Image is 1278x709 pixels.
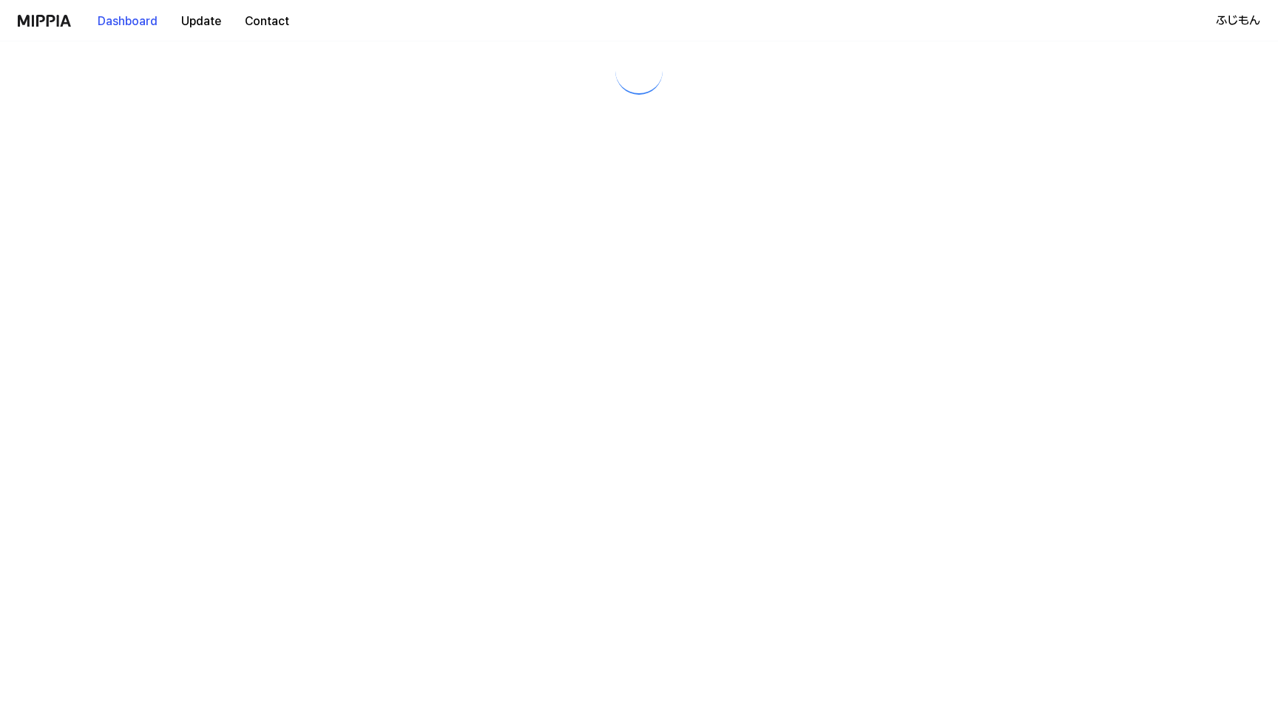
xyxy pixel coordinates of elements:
[169,7,233,36] button: Update
[86,7,169,36] button: Dashboard
[1216,12,1260,30] button: ふじもん
[18,15,71,27] img: logo
[169,1,233,41] a: Update
[233,7,301,36] button: Contact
